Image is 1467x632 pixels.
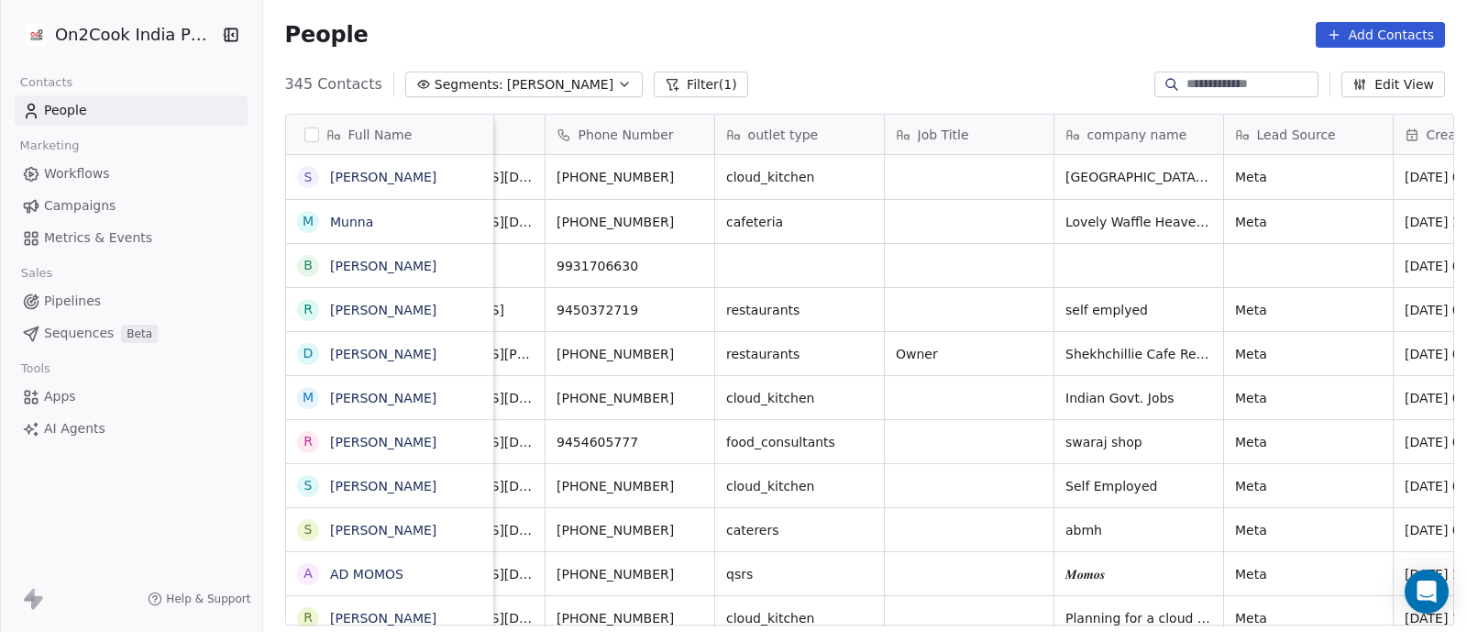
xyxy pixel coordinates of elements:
span: cloud_kitchen [726,609,873,627]
div: D [303,344,313,363]
span: Indian Govt. Jobs [1065,389,1212,407]
span: [EMAIL_ADDRESS][DOMAIN_NAME] [387,389,534,407]
div: R [303,432,313,451]
span: [GEOGRAPHIC_DATA], [GEOGRAPHIC_DATA] [1065,168,1212,186]
span: Job Title [918,126,969,144]
span: 9454605777 [557,433,703,451]
div: company name [1054,115,1223,154]
div: B [303,256,313,275]
span: [PHONE_NUMBER] [557,389,703,407]
span: [PERSON_NAME] [507,75,613,94]
span: Full Name [348,126,413,144]
span: [PHONE_NUMBER] [557,565,703,583]
div: A [303,564,313,583]
span: [EMAIL_ADDRESS][DOMAIN_NAME] [387,609,534,627]
a: Metrics & Events [15,223,248,253]
a: Pipelines [15,286,248,316]
div: outlet type [715,115,884,154]
div: S [303,168,312,187]
span: abmh [1065,521,1212,539]
span: Owner [896,345,1042,363]
div: R [303,300,313,319]
a: SequencesBeta [15,318,248,349]
div: R [303,608,313,627]
span: [PHONE_NUMBER] [557,521,703,539]
span: People [285,21,369,49]
span: [PHONE_NUMBER] [557,168,703,186]
span: [EMAIL_ADDRESS][DOMAIN_NAME] [387,168,534,186]
span: Contacts [12,69,81,96]
span: outlet type [748,126,819,144]
span: Segments: [435,75,503,94]
a: [PERSON_NAME] [330,611,436,626]
a: Help & Support [148,592,250,606]
span: [EMAIL_ADDRESS][DOMAIN_NAME] [387,521,534,539]
a: Munna [330,215,373,229]
span: On2Cook India Pvt. Ltd. [55,23,215,47]
div: M [303,212,314,231]
span: Meta [1235,433,1382,451]
span: 9931706630 [557,257,703,275]
span: [EMAIL_ADDRESS][PERSON_NAME][DOMAIN_NAME] [387,345,534,363]
span: Meta [1235,521,1382,539]
span: Sales [13,260,61,287]
span: [EMAIL_ADDRESS][DOMAIN_NAME] [387,477,534,495]
span: Beta [121,325,158,343]
span: Shekhchillie Cafe Restaurant [1065,345,1212,363]
span: Meta [1235,301,1382,319]
span: self emplyed [1065,301,1212,319]
a: [PERSON_NAME] [330,170,436,184]
span: cafeteria [726,213,873,231]
span: AI Agents [44,419,105,438]
span: Help & Support [166,592,250,606]
div: Open Intercom Messenger [1405,570,1449,614]
span: Meta [1235,477,1382,495]
span: Campaigns [44,196,116,216]
button: Filter(1) [654,72,748,97]
span: restaurants [726,301,873,319]
span: [PHONE_NUMBER] [557,345,703,363]
button: On2Cook India Pvt. Ltd. [22,19,207,50]
img: on2cook%20logo-04%20copy.jpg [26,24,48,46]
span: 9450372719 [557,301,703,319]
a: Campaigns [15,191,248,221]
div: Phone Number [546,115,714,154]
button: Edit View [1341,72,1445,97]
span: company name [1087,126,1187,144]
span: Pipelines [44,292,101,311]
a: [PERSON_NAME] [330,303,436,317]
a: [PERSON_NAME] [330,347,436,361]
span: Self Employed [1065,477,1212,495]
a: Apps [15,382,248,412]
div: Lead Source [1224,115,1393,154]
span: Meta [1235,565,1382,583]
span: 𝑴𝒐𝒎𝒐𝒔 [1065,565,1212,583]
div: grid [286,155,494,626]
span: cloud_kitchen [726,168,873,186]
span: [EMAIL_ADDRESS][DOMAIN_NAME] [387,433,534,451]
span: Phone Number [579,126,674,144]
span: [EMAIL_ADDRESS] [387,301,534,319]
a: AI Agents [15,414,248,444]
a: [PERSON_NAME] [330,391,436,405]
button: Add Contacts [1316,22,1445,48]
span: Planning for a cloud kitchen [1065,609,1212,627]
a: [PERSON_NAME] [330,479,436,493]
div: S [303,520,312,539]
span: Lovely Waffle Heaven's [1065,213,1212,231]
span: [PHONE_NUMBER] [557,213,703,231]
span: 345 Contacts [285,73,382,95]
span: Lead Source [1257,126,1336,144]
span: restaurants [726,345,873,363]
span: Meta [1235,609,1382,627]
a: [PERSON_NAME] [330,523,436,538]
span: Tools [13,355,58,383]
span: Meta [1235,213,1382,231]
div: S [303,476,312,495]
span: cloud_kitchen [726,477,873,495]
div: Full Name [286,115,493,154]
div: Job Title [885,115,1053,154]
span: [PHONE_NUMBER] [557,477,703,495]
span: Apps [44,387,76,406]
div: M [303,388,314,407]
